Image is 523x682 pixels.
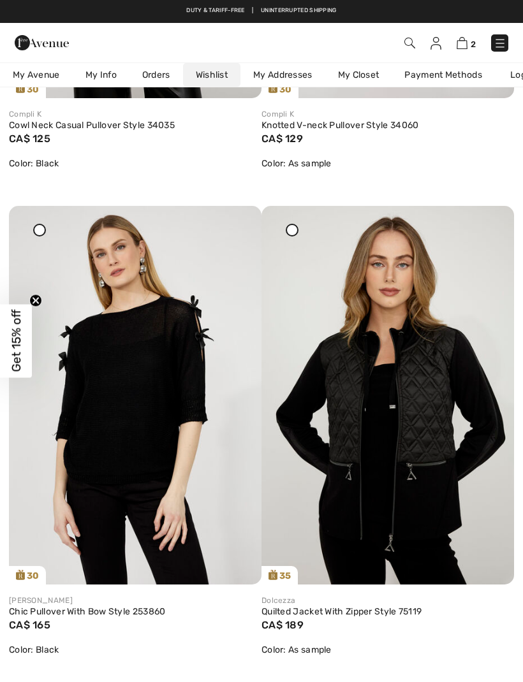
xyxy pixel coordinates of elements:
[13,68,60,82] span: My Avenue
[431,37,441,50] img: My Info
[183,63,240,87] a: Wishlist
[404,38,415,48] img: Search
[9,120,261,131] a: Cowl Neck Casual Pullover Style 34035
[261,108,514,120] div: Compli K
[9,643,261,657] div: Color: Black
[9,108,261,120] div: Compli K
[261,120,514,131] a: Knotted V-neck Pullover Style 34060
[9,310,24,372] span: Get 15% off
[261,206,514,584] img: dolcezza-jackets-blazers-as-sample_75119_1_b8a3_search.jpg
[73,63,129,87] a: My Info
[261,133,303,145] span: CA$ 129
[240,63,325,87] a: My Addresses
[261,206,514,584] a: 35
[9,606,261,618] a: Chic Pullover With Bow Style 253860
[494,37,506,50] img: Menu
[457,37,468,49] img: Shopping Bag
[9,157,261,170] div: Color: Black
[15,30,69,55] img: 1ère Avenue
[261,595,514,606] div: Dolcezza
[261,643,514,657] div: Color: As sample
[129,63,183,87] a: Orders
[471,40,476,49] span: 2
[29,294,42,307] button: Close teaser
[9,206,261,584] img: frank-lyman-tops-black_253860_4_78fa_search.jpg
[325,63,392,87] a: My Closet
[15,36,69,48] a: 1ère Avenue
[9,206,261,584] a: 30
[261,606,514,618] a: Quilted Jacket With Zipper Style 75119
[261,157,514,170] div: Color: As sample
[9,619,50,631] span: CA$ 165
[261,619,304,631] span: CA$ 189
[457,35,476,50] a: 2
[186,7,336,13] a: Duty & tariff-free | Uninterrupted shipping
[392,63,495,87] a: Payment Methods
[9,133,50,145] span: CA$ 125
[9,595,261,606] div: [PERSON_NAME]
